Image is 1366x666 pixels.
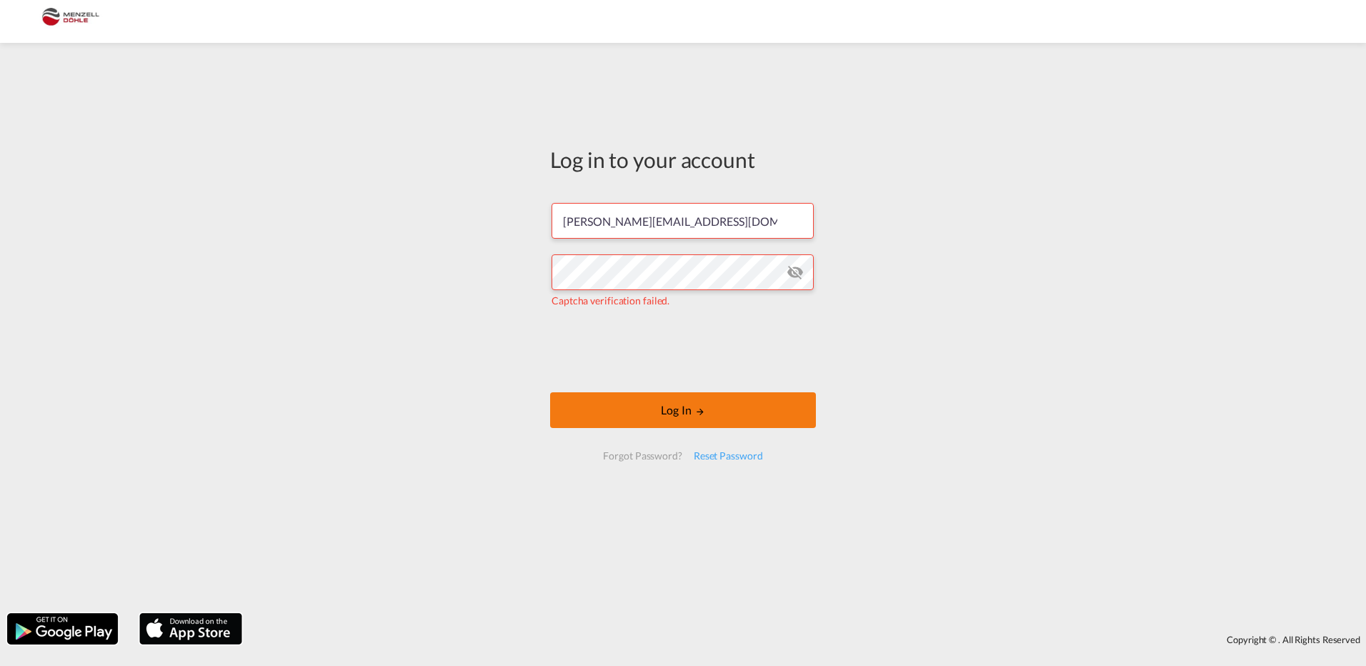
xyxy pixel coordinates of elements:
[552,203,814,239] input: Enter email/phone number
[138,612,244,646] img: apple.png
[787,264,804,281] md-icon: icon-eye-off
[21,6,118,38] img: 5c2b1670644e11efba44c1e626d722bd.JPG
[552,294,669,307] span: Captcha verification failed.
[550,392,816,428] button: LOGIN
[550,144,816,174] div: Log in to your account
[574,322,792,378] iframe: reCAPTCHA
[597,443,687,469] div: Forgot Password?
[6,612,119,646] img: google.png
[688,443,769,469] div: Reset Password
[249,627,1366,652] div: Copyright © . All Rights Reserved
